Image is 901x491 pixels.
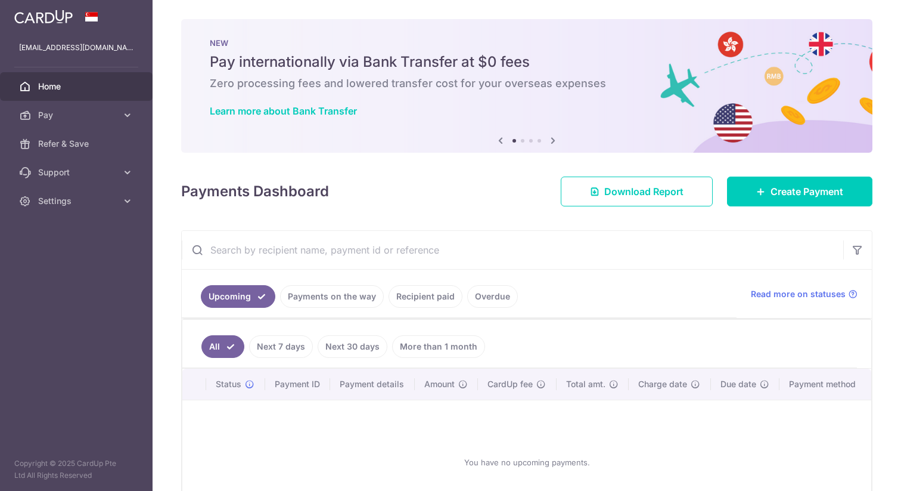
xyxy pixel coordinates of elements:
[770,184,843,199] span: Create Payment
[210,76,844,91] h6: Zero processing fees and lowered transfer cost for your overseas expenses
[38,195,117,207] span: Settings
[182,231,843,269] input: Search by recipient name, payment id or reference
[201,335,244,358] a: All
[14,10,73,24] img: CardUp
[389,285,462,308] a: Recipient paid
[181,181,329,202] h4: Payments Dashboard
[38,138,117,150] span: Refer & Save
[38,81,117,92] span: Home
[210,53,844,72] h5: Pay internationally via Bank Transfer at $0 fees
[210,105,357,117] a: Learn more about Bank Transfer
[265,369,330,400] th: Payment ID
[181,19,872,153] img: Bank transfer banner
[38,166,117,178] span: Support
[210,38,844,48] p: NEW
[38,109,117,121] span: Pay
[566,378,605,390] span: Total amt.
[280,285,384,308] a: Payments on the way
[487,378,533,390] span: CardUp fee
[467,285,518,308] a: Overdue
[201,285,275,308] a: Upcoming
[720,378,756,390] span: Due date
[604,184,683,199] span: Download Report
[424,378,455,390] span: Amount
[561,177,713,206] a: Download Report
[727,177,872,206] a: Create Payment
[330,369,415,400] th: Payment details
[318,335,387,358] a: Next 30 days
[779,369,871,400] th: Payment method
[19,42,133,54] p: [EMAIL_ADDRESS][DOMAIN_NAME]
[249,335,313,358] a: Next 7 days
[216,378,241,390] span: Status
[392,335,485,358] a: More than 1 month
[638,378,687,390] span: Charge date
[751,288,846,300] span: Read more on statuses
[751,288,857,300] a: Read more on statuses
